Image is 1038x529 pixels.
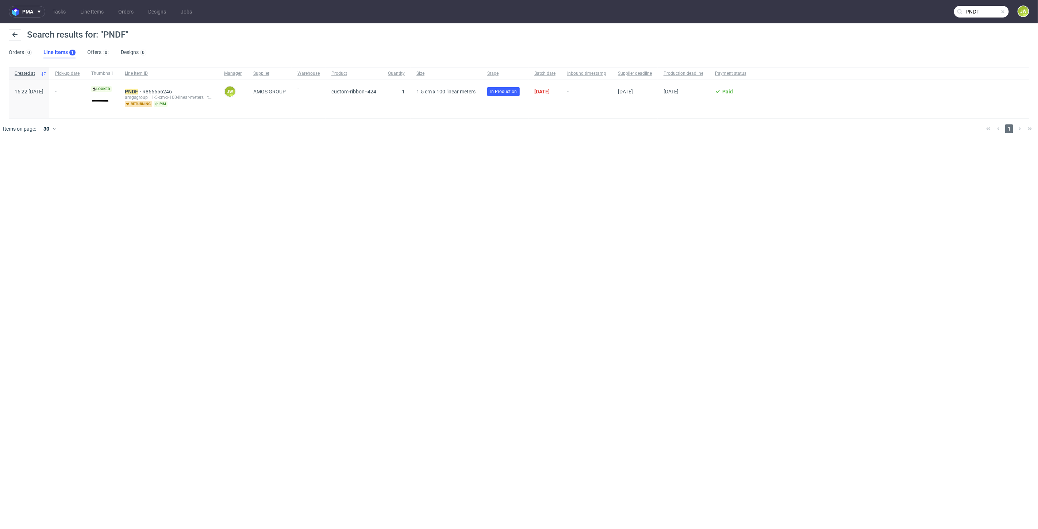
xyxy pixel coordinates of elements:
a: R866656246 [142,89,173,94]
a: Line Items1 [43,47,76,58]
span: Created at [15,70,38,77]
span: Supplier deadline [618,70,652,77]
div: 30 [39,124,52,134]
mark: PNDF [125,89,138,94]
div: 0 [27,50,30,55]
span: Size [416,70,476,77]
span: In Production [490,88,517,95]
span: Pick-up date [55,70,80,77]
span: [DATE] [534,89,550,94]
span: pma [22,9,33,14]
span: Thumbnail [91,70,113,77]
span: Batch date [534,70,555,77]
a: Jobs [176,6,196,18]
span: 1 [402,89,405,94]
span: Production deadline [664,70,703,77]
span: [DATE] [664,89,678,94]
span: Locked [91,86,112,92]
span: 16:22 [DATE] [15,89,43,94]
span: Quantity [388,70,405,77]
span: Payment status [715,70,746,77]
span: - [297,86,320,109]
span: Manager [224,70,242,77]
span: [DATE] [618,89,633,94]
span: custom-ribbon--424 [331,89,376,94]
figcaption: JW [1018,6,1029,16]
a: PNDF [125,89,142,94]
a: Designs0 [121,47,146,58]
span: Supplier [253,70,286,77]
span: Stage [487,70,523,77]
img: version_two_editor_design [91,100,109,102]
span: pim [154,101,168,107]
a: Orders0 [9,47,32,58]
a: Designs [144,6,170,18]
a: Line Items [76,6,108,18]
span: - [55,89,80,109]
a: Orders [114,6,138,18]
span: returning [125,101,152,107]
span: 1 [1005,124,1013,133]
span: Product [331,70,376,77]
div: 0 [142,50,145,55]
span: Paid [722,89,733,94]
div: amgsgroup__1-5-cm-x-100-linear-meters__ts_telimena_stachnik__ [125,94,212,100]
span: 1.5 cm x 100 linear meters [416,89,476,94]
span: AMGS GROUP [253,89,286,94]
span: Search results for: "PNDF" [27,30,128,40]
a: Tasks [48,6,70,18]
span: Warehouse [297,70,320,77]
span: Items on page: [3,125,36,132]
span: - [567,89,606,109]
span: Inbound timestamp [567,70,606,77]
img: logo [12,8,22,16]
span: Line item ID [125,70,212,77]
button: pma [9,6,45,18]
div: 1 [71,50,74,55]
a: Offers0 [87,47,109,58]
div: 0 [105,50,107,55]
figcaption: JW [225,86,235,97]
